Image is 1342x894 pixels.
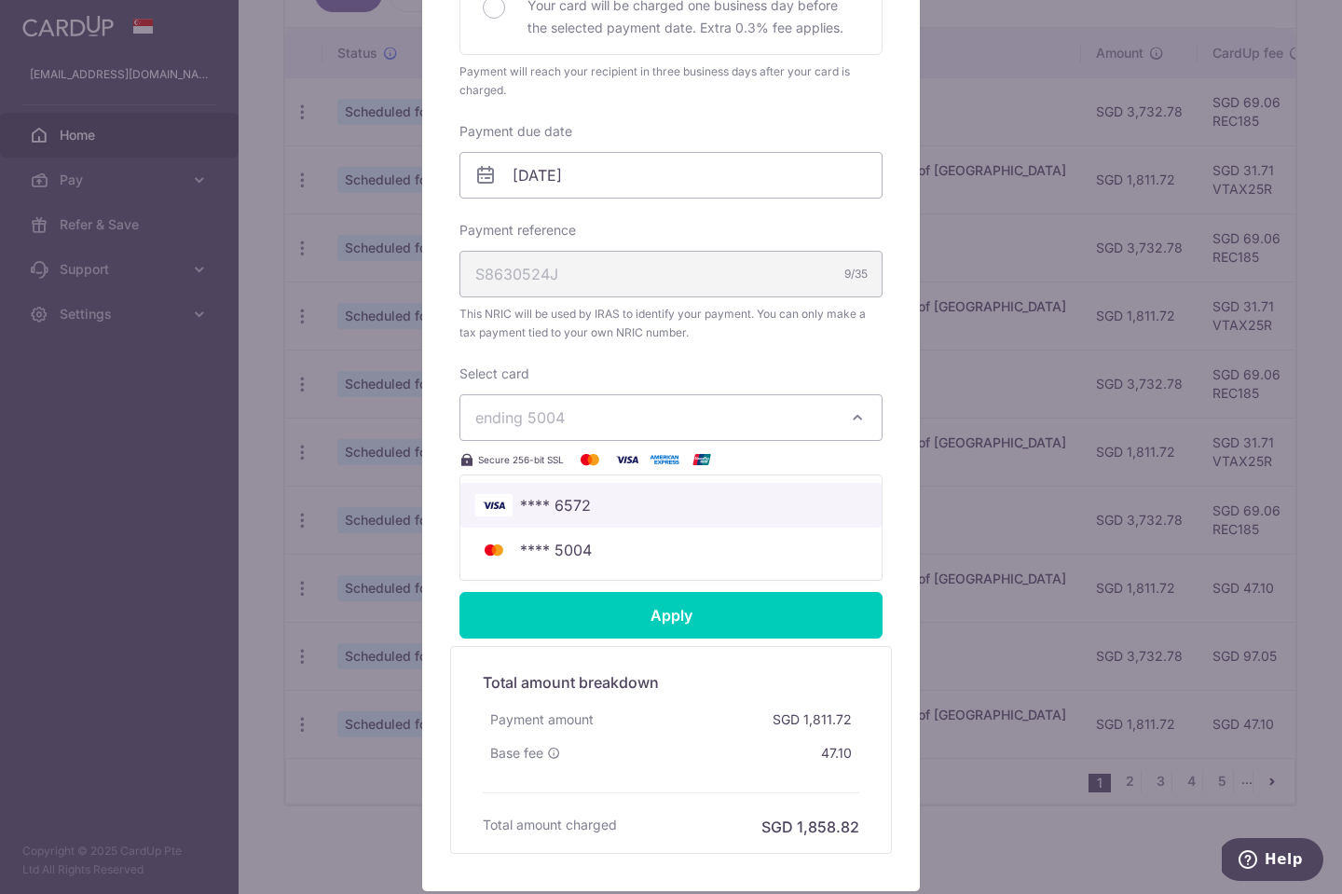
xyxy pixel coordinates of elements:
span: Base fee [490,744,543,763]
input: DD / MM / YYYY [459,152,883,199]
div: Payment will reach your recipient in three business days after your card is charged. [459,62,883,100]
span: Secure 256-bit SSL [478,452,564,467]
iframe: Opens a widget where you can find more information [1222,838,1323,885]
h5: Total amount breakdown [483,671,859,694]
img: Visa [609,448,646,471]
img: Bank Card [475,494,513,516]
div: Payment amount [483,703,601,736]
h6: Total amount charged [483,816,617,834]
h6: SGD 1,858.82 [761,816,859,838]
img: Bank Card [475,539,513,561]
button: ending 5004 [459,394,883,441]
div: 47.10 [814,736,859,770]
img: UnionPay [683,448,720,471]
div: 9/35 [844,265,868,283]
img: American Express [646,448,683,471]
input: Apply [459,592,883,639]
label: Payment due date [459,122,572,141]
img: Mastercard [571,448,609,471]
label: Select card [459,364,529,383]
label: Payment reference [459,221,576,240]
span: This NRIC will be used by IRAS to identify your payment. You can only make a tax payment tied to ... [459,305,883,342]
span: ending 5004 [475,408,565,427]
div: SGD 1,811.72 [765,703,859,736]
